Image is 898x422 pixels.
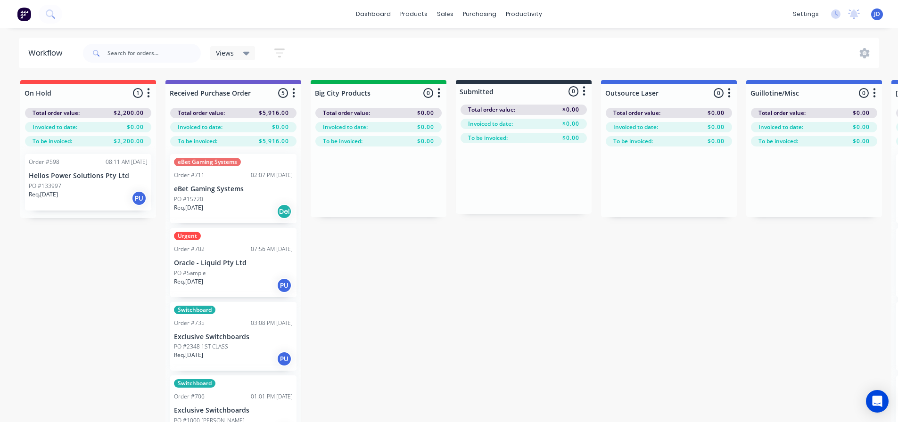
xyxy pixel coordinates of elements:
[853,123,870,131] span: $0.00
[272,123,289,131] span: $0.00
[174,185,293,193] p: eBet Gaming Systems
[114,137,144,146] span: $2,200.00
[17,7,31,21] img: Factory
[174,319,205,327] div: Order #735
[170,302,297,371] div: SwitchboardOrder #73503:08 PM [DATE]Exclusive SwitchboardsPO #2348 1ST CLASSReq.[DATE]PU
[174,351,203,359] p: Req. [DATE]
[613,109,660,117] span: Total order value:
[351,7,395,21] a: dashboard
[562,134,579,142] span: $0.00
[468,120,513,128] span: Invoiced to date:
[259,137,289,146] span: $5,916.00
[251,319,293,327] div: 03:08 PM [DATE]
[174,342,228,351] p: PO #2348 1ST CLASS
[323,109,370,117] span: Total order value:
[33,137,72,146] span: To be invoiced:
[758,123,803,131] span: Invoiced to date:
[106,158,148,166] div: 08:11 AM [DATE]
[170,154,297,223] div: eBet Gaming SystemsOrder #71102:07 PM [DATE]eBet Gaming SystemsPO #15720Req.[DATE]Del
[178,123,222,131] span: Invoiced to date:
[417,123,434,131] span: $0.00
[853,109,870,117] span: $0.00
[174,392,205,401] div: Order #706
[259,109,289,117] span: $5,916.00
[25,154,151,211] div: Order #59808:11 AM [DATE]Helios Power Solutions Pty LtdPO #133997Req.[DATE]PU
[758,137,798,146] span: To be invoiced:
[853,137,870,146] span: $0.00
[874,10,880,18] span: JD
[174,306,215,314] div: Switchboard
[132,191,147,206] div: PU
[417,137,434,146] span: $0.00
[28,48,67,59] div: Workflow
[174,195,203,203] p: PO #15720
[277,351,292,366] div: PU
[788,7,824,21] div: settings
[29,190,58,199] p: Req. [DATE]
[174,171,205,179] div: Order #711
[417,109,434,117] span: $0.00
[323,123,368,131] span: Invoiced to date:
[468,105,515,114] span: Total order value:
[29,158,59,166] div: Order #598
[216,48,234,58] span: Views
[127,123,144,131] span: $0.00
[708,137,725,146] span: $0.00
[178,137,217,146] span: To be invoiced:
[174,379,215,388] div: Switchboard
[395,7,432,21] div: products
[29,182,61,190] p: PO #133997
[458,7,501,21] div: purchasing
[708,109,725,117] span: $0.00
[174,277,203,286] p: Req. [DATE]
[174,245,205,253] div: Order #702
[708,123,725,131] span: $0.00
[251,392,293,401] div: 01:01 PM [DATE]
[33,123,77,131] span: Invoiced to date:
[277,278,292,293] div: PU
[468,134,508,142] span: To be invoiced:
[562,120,579,128] span: $0.00
[174,158,241,166] div: eBet Gaming Systems
[174,333,293,341] p: Exclusive Switchboards
[613,123,658,131] span: Invoiced to date:
[170,228,297,297] div: UrgentOrder #70207:56 AM [DATE]Oracle - Liquid Pty LtdPO #SampleReq.[DATE]PU
[33,109,80,117] span: Total order value:
[323,137,362,146] span: To be invoiced:
[29,172,148,180] p: Helios Power Solutions Pty Ltd
[178,109,225,117] span: Total order value:
[174,269,206,277] p: PO #Sample
[107,44,201,63] input: Search for orders...
[866,390,889,413] div: Open Intercom Messenger
[174,232,201,240] div: Urgent
[114,109,144,117] span: $2,200.00
[562,105,579,114] span: $0.00
[174,203,203,212] p: Req. [DATE]
[251,171,293,179] div: 02:07 PM [DATE]
[174,406,293,414] p: Exclusive Switchboards
[174,259,293,267] p: Oracle - Liquid Pty Ltd
[251,245,293,253] div: 07:56 AM [DATE]
[613,137,653,146] span: To be invoiced:
[501,7,547,21] div: productivity
[758,109,806,117] span: Total order value:
[277,204,292,219] div: Del
[432,7,458,21] div: sales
